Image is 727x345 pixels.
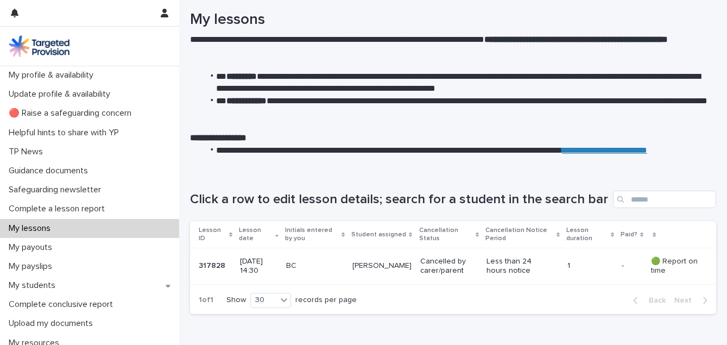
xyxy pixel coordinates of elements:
[199,224,226,244] p: Lesson ID
[190,192,609,208] h1: Click a row to edit lesson details; search for a student in the search bar
[226,296,246,305] p: Show
[624,296,670,305] button: Back
[199,259,227,271] p: 317828
[4,108,140,118] p: 🔴 Raise a safeguarding concern
[674,297,698,304] span: Next
[419,224,473,244] p: Cancellation Status
[485,224,554,244] p: Cancellation Notice Period
[9,35,69,57] img: M5nRWzHhSzIhMunXDL62
[190,287,222,313] p: 1 of 1
[285,224,339,244] p: Initials entered by you
[190,248,716,285] tr: 317828317828 [DATE] 14:30BC[PERSON_NAME]Cancelled by carer/parentLess than 24 hours notice1-- 🟢 R...
[251,294,277,306] div: 30
[4,70,102,80] p: My profile & availability
[670,296,716,305] button: Next
[240,257,277,275] p: [DATE] 14:30
[621,229,637,241] p: Paid?
[4,318,102,329] p: Upload my documents
[4,242,61,253] p: My payouts
[4,261,61,272] p: My payslips
[566,224,608,244] p: Lesson duration
[567,261,613,271] p: 1
[642,297,666,304] span: Back
[351,229,406,241] p: Student assigned
[4,166,97,176] p: Guidance documents
[4,299,122,310] p: Complete conclusive report
[295,296,357,305] p: records per page
[4,223,59,234] p: My lessons
[190,11,708,29] h1: My lessons
[420,257,478,275] p: Cancelled by carer/parent
[4,128,128,138] p: Helpful hints to share with YP
[352,261,412,271] p: [PERSON_NAME]
[4,147,52,157] p: TP News
[651,257,699,275] p: 🟢 Report on time
[4,280,64,291] p: My students
[613,191,716,208] input: Search
[286,261,344,271] p: BC
[4,204,113,214] p: Complete a lesson report
[622,259,626,271] p: -
[4,185,110,195] p: Safeguarding newsletter
[486,257,547,275] p: Less than 24 hours notice
[4,89,119,99] p: Update profile & availability
[239,224,273,244] p: Lesson date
